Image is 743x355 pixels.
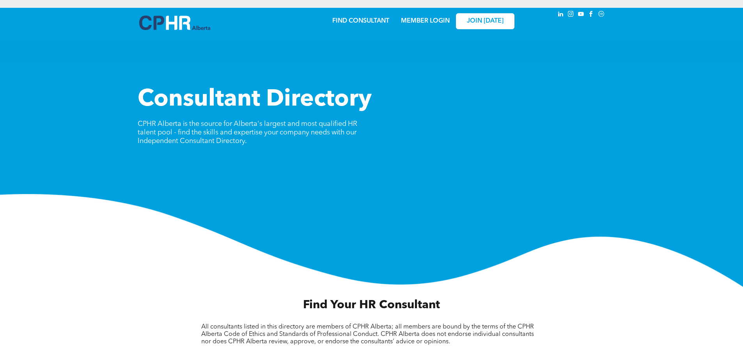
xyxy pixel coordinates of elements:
a: FIND CONSULTANT [332,18,389,24]
a: Social network [597,10,606,20]
span: Consultant Directory [138,88,372,111]
a: JOIN [DATE] [456,13,514,29]
a: instagram [567,10,575,20]
span: All consultants listed in this directory are members of CPHR Alberta; all members are bound by th... [201,324,534,345]
a: linkedin [557,10,565,20]
span: JOIN [DATE] [467,18,504,25]
a: MEMBER LOGIN [401,18,450,24]
span: CPHR Alberta is the source for Alberta's largest and most qualified HR talent pool - find the ski... [138,120,357,145]
a: youtube [577,10,585,20]
span: Find Your HR Consultant [303,299,440,311]
img: A blue and white logo for cp alberta [139,16,210,30]
a: facebook [587,10,596,20]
